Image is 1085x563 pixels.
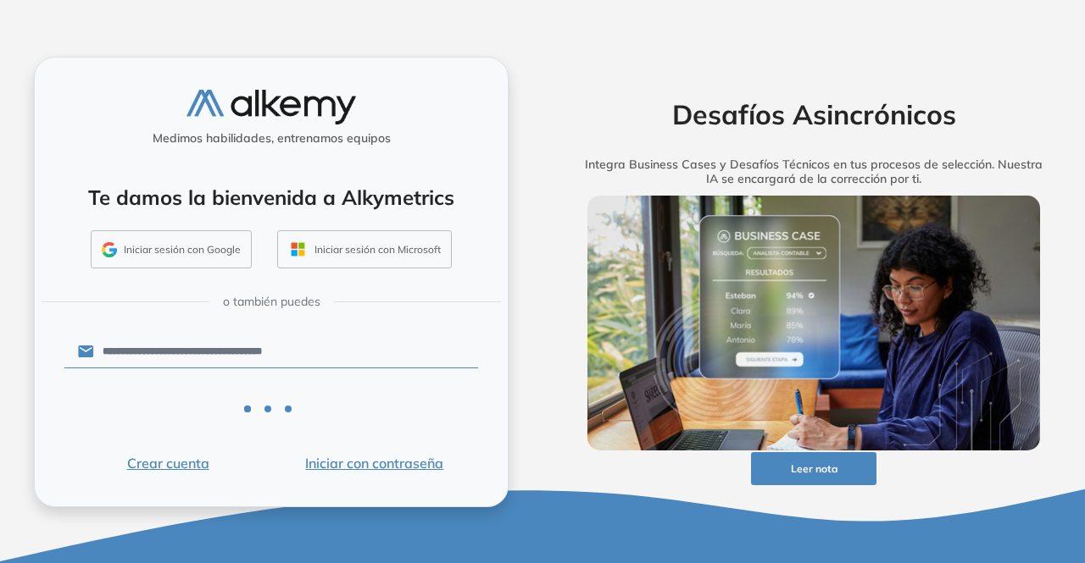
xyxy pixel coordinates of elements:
button: Iniciar sesión con Microsoft [277,230,452,269]
button: Leer nota [751,452,877,485]
img: GMAIL_ICON [102,242,117,257]
button: Iniciar con contraseña [271,453,478,473]
h5: Medimos habilidades, entrenamos equipos [42,131,501,146]
span: o también puedes [223,293,320,311]
img: img-more-info [587,196,1041,450]
img: OUTLOOK_ICON [288,240,308,259]
img: logo-alkemy [186,90,356,124]
h2: Desafíos Asincrónicos [562,98,1066,130]
h5: Integra Business Cases y Desafíos Técnicos en tus procesos de selección. Nuestra IA se encargará ... [562,157,1066,186]
h4: Te damos la bienvenida a Alkymetrics [57,185,486,210]
button: Iniciar sesión con Google [91,230,252,269]
button: Crear cuenta [64,453,271,473]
